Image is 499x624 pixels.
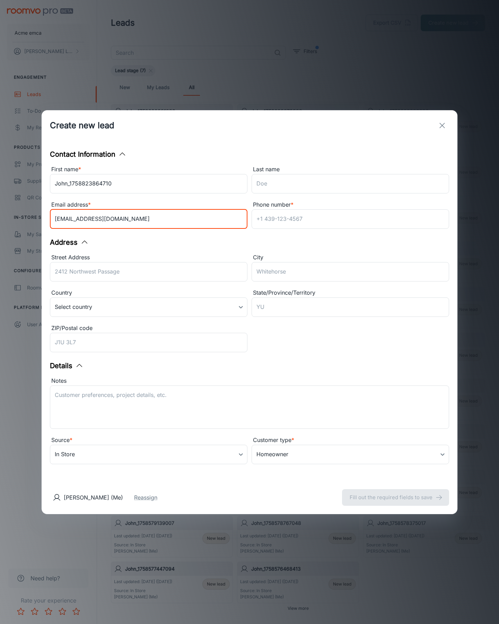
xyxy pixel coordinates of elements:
[50,119,114,132] h1: Create new lead
[50,324,247,333] div: ZIP/Postal code
[252,253,449,262] div: City
[134,493,157,502] button: Reassign
[50,237,89,248] button: Address
[435,119,449,132] button: exit
[64,493,123,502] p: [PERSON_NAME] (Me)
[50,333,247,352] input: J1U 3L7
[50,445,247,464] div: In Store
[252,445,449,464] div: Homeowner
[50,200,247,209] div: Email address
[252,174,449,193] input: Doe
[252,288,449,297] div: State/Province/Territory
[50,209,247,229] input: myname@example.com
[252,262,449,281] input: Whitehorse
[50,361,84,371] button: Details
[50,165,247,174] div: First name
[50,376,449,385] div: Notes
[252,297,449,317] input: YU
[50,174,247,193] input: John
[50,297,247,317] div: Select country
[50,149,126,159] button: Contact Information
[50,262,247,281] input: 2412 Northwest Passage
[252,200,449,209] div: Phone number
[252,165,449,174] div: Last name
[252,209,449,229] input: +1 439-123-4567
[50,253,247,262] div: Street Address
[50,288,247,297] div: Country
[252,436,449,445] div: Customer type
[50,436,247,445] div: Source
